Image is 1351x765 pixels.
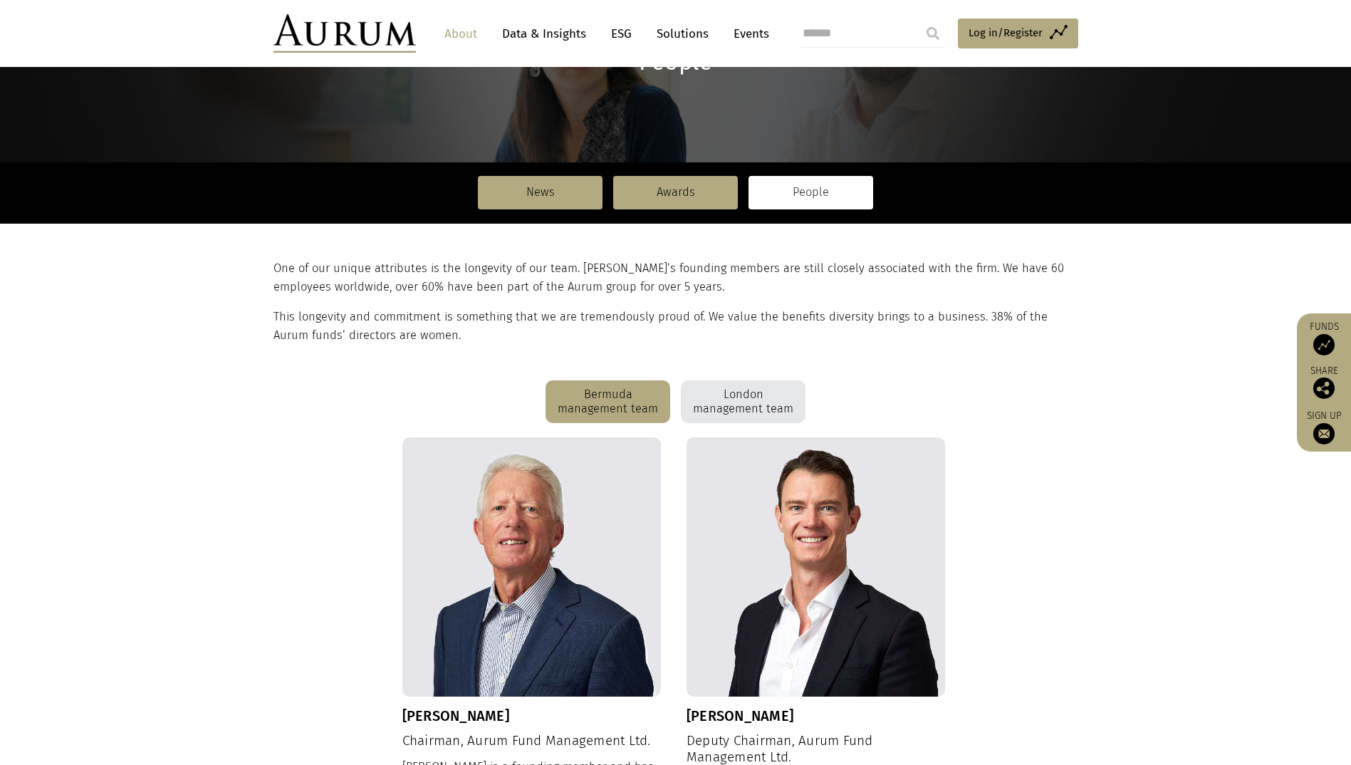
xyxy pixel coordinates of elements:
[1313,378,1335,399] img: Share this post
[604,21,639,47] a: ESG
[1313,334,1335,355] img: Access Funds
[919,19,947,48] input: Submit
[748,176,873,209] a: People
[1313,423,1335,444] img: Sign up to our newsletter
[495,21,593,47] a: Data & Insights
[1304,410,1344,444] a: Sign up
[681,380,805,423] div: London management team
[478,176,603,209] a: News
[402,733,662,749] h4: Chairman, Aurum Fund Management Ltd.
[687,707,946,724] h3: [PERSON_NAME]
[273,259,1075,297] p: One of our unique attributes is the longevity of our team. [PERSON_NAME]’s founding members are s...
[273,308,1075,345] p: This longevity and commitment is something that we are tremendously proud of. We value the benefi...
[1304,366,1344,399] div: Share
[546,380,670,423] div: Bermuda management team
[613,176,738,209] a: Awards
[650,21,716,47] a: Solutions
[1304,321,1344,355] a: Funds
[958,19,1078,48] a: Log in/Register
[726,21,769,47] a: Events
[402,707,662,724] h3: [PERSON_NAME]
[273,14,416,53] img: Aurum
[437,21,484,47] a: About
[969,24,1043,41] span: Log in/Register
